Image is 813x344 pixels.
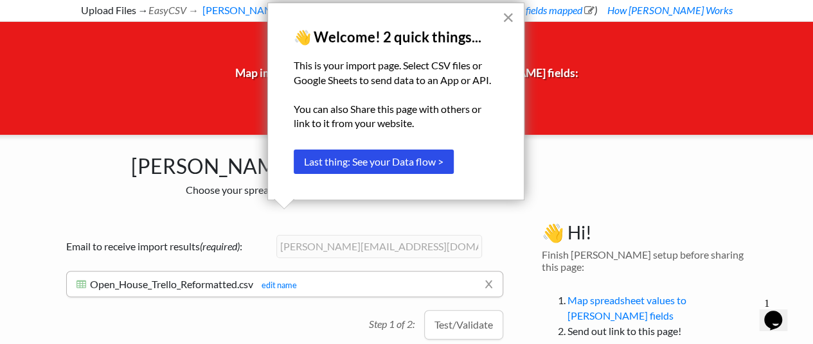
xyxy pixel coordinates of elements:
[148,4,199,16] i: EasyCSV →
[66,239,272,254] label: Email to receive import results :
[294,58,498,87] p: This is your import page. Select CSV files or Google Sheets to send data to an App or API.
[513,4,596,16] span: ( )
[502,7,514,28] button: Close
[53,184,516,196] h2: Choose your spreadsheet below to import.
[200,240,240,252] i: (required)
[255,280,297,290] a: edit name
[369,310,424,332] p: Step 1 of 2:
[542,248,760,273] h4: Finish [PERSON_NAME] setup before sharing this page:
[567,294,686,322] a: Map spreadsheet values to [PERSON_NAME] fields
[542,222,760,244] h3: 👋 Hi!
[294,102,498,131] p: You can also Share this page with others or link to it from your website.
[605,4,732,16] a: How [PERSON_NAME] Works
[90,278,253,290] span: Open_House_Trello_Reformatted.csv
[235,40,578,110] span: 👋 Last step! - Required: Map importing spreadsheet columns to your [PERSON_NAME] fields:
[294,150,454,174] button: Last thing: See your Data flow >
[759,293,800,331] iframe: chat widget
[200,4,505,16] a: [PERSON_NAME] / Create Cards →Open Houses SOP's / Tasks
[53,148,516,178] h1: [PERSON_NAME] Cards Import
[424,310,503,340] button: Test/Validate
[485,271,493,296] a: x
[515,4,594,16] a: 0 fields mapped
[276,235,482,258] input: example@gmail.com
[294,29,498,46] p: 👋 Welcome! 2 quick things...
[567,323,760,339] li: Send out link to this page!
